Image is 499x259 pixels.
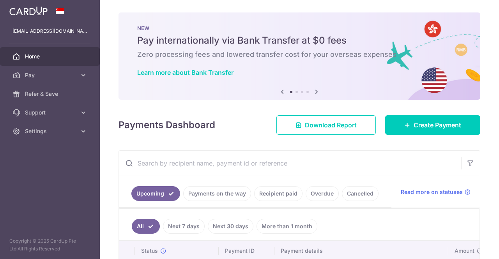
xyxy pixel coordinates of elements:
img: CardUp [9,6,48,16]
a: All [132,219,160,234]
a: Payments on the way [183,186,251,201]
span: Settings [25,127,76,135]
span: Refer & Save [25,90,76,98]
span: Home [25,53,76,60]
h4: Payments Dashboard [119,118,215,132]
h6: Zero processing fees and lowered transfer cost for your overseas expenses [137,50,462,59]
span: Download Report [305,120,357,130]
a: Next 7 days [163,219,205,234]
a: More than 1 month [257,219,317,234]
p: NEW [137,25,462,31]
span: Status [141,247,158,255]
span: Support [25,109,76,116]
a: Download Report [276,115,376,135]
a: Upcoming [131,186,180,201]
p: [EMAIL_ADDRESS][DOMAIN_NAME] [12,27,87,35]
span: Amount [455,247,474,255]
a: Next 30 days [208,219,253,234]
span: Pay [25,71,76,79]
a: Overdue [306,186,339,201]
h5: Pay internationally via Bank Transfer at $0 fees [137,34,462,47]
input: Search by recipient name, payment id or reference [119,151,461,176]
a: Create Payment [385,115,480,135]
img: Bank transfer banner [119,12,480,100]
a: Recipient paid [254,186,303,201]
a: Cancelled [342,186,379,201]
span: Read more on statuses [401,188,463,196]
span: Create Payment [414,120,461,130]
a: Read more on statuses [401,188,471,196]
a: Learn more about Bank Transfer [137,69,234,76]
